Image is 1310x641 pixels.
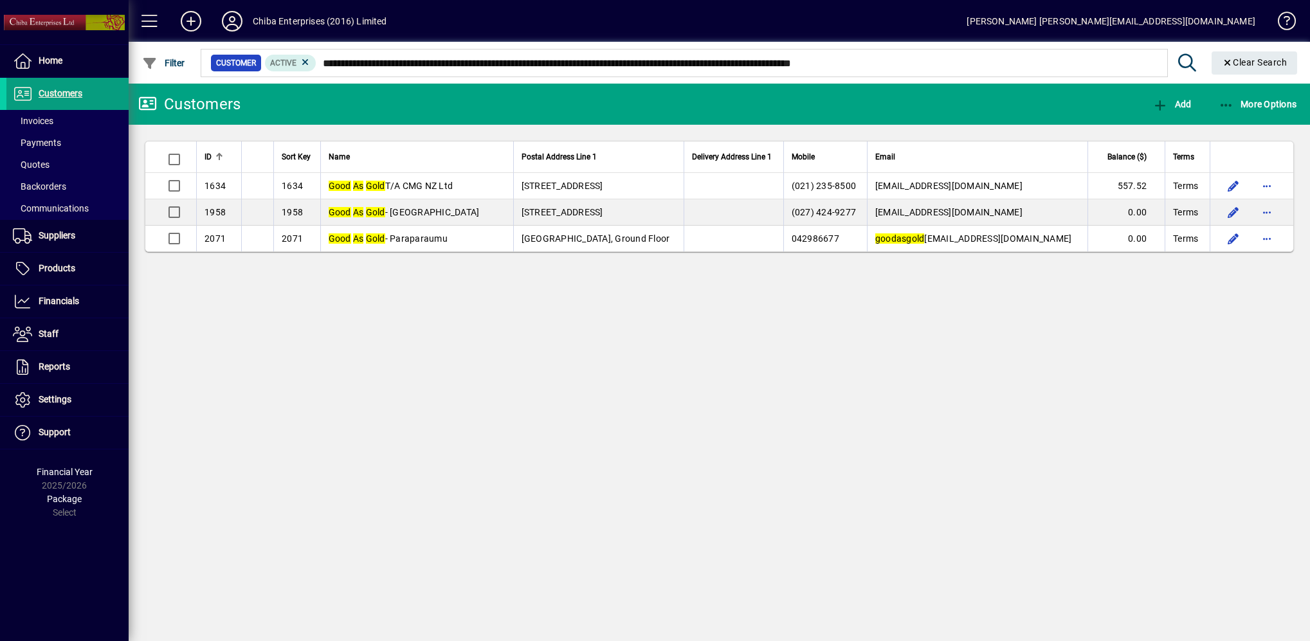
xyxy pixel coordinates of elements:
a: Communications [6,197,129,219]
div: Name [329,150,505,164]
span: - [GEOGRAPHIC_DATA] [329,207,480,217]
a: Financials [6,285,129,318]
em: Good [329,207,351,217]
span: [EMAIL_ADDRESS][DOMAIN_NAME] [875,207,1023,217]
span: Backorders [13,181,66,192]
a: Home [6,45,129,77]
span: Support [39,427,71,437]
button: More options [1257,228,1277,249]
span: Clear Search [1222,57,1287,68]
a: Backorders [6,176,129,197]
span: Terms [1173,206,1198,219]
span: Filter [142,58,185,68]
button: Edit [1223,228,1244,249]
span: [EMAIL_ADDRESS][DOMAIN_NAME] [875,181,1023,191]
button: Add [1149,93,1194,116]
a: Support [6,417,129,449]
span: Reports [39,361,70,372]
button: More options [1257,176,1277,196]
span: Mobile [792,150,815,164]
em: as [896,233,907,244]
span: Home [39,55,62,66]
a: Staff [6,318,129,350]
em: Gold [366,181,385,191]
span: Postal Address Line 1 [522,150,597,164]
span: (021) 235-8500 [792,181,857,191]
span: Quotes [13,159,50,170]
span: [EMAIL_ADDRESS][DOMAIN_NAME] [875,233,1072,244]
em: As [353,233,364,244]
span: 2071 [205,233,226,244]
span: Suppliers [39,230,75,240]
span: Invoices [13,116,53,126]
a: Suppliers [6,220,129,252]
a: Payments [6,132,129,154]
a: Quotes [6,154,129,176]
span: Terms [1173,150,1194,164]
span: Name [329,150,350,164]
span: Sort Key [282,150,311,164]
em: gold [906,233,924,244]
em: good [875,233,896,244]
span: Financials [39,296,79,306]
div: Customers [138,94,241,114]
span: 1634 [282,181,303,191]
a: Products [6,253,129,285]
div: Chiba Enterprises (2016) Limited [253,11,387,32]
span: [STREET_ADDRESS] [522,181,603,191]
span: 1634 [205,181,226,191]
button: Add [170,10,212,33]
em: Good [329,181,351,191]
button: Edit [1223,176,1244,196]
span: Staff [39,329,59,339]
span: Payments [13,138,61,148]
em: As [353,207,364,217]
span: Customers [39,88,82,98]
button: Edit [1223,202,1244,222]
a: Invoices [6,110,129,132]
span: 2071 [282,233,303,244]
span: Products [39,263,75,273]
span: Package [47,494,82,504]
mat-chip: Activation Status: Active [265,55,316,71]
span: Delivery Address Line 1 [692,150,772,164]
span: [STREET_ADDRESS] [522,207,603,217]
button: Profile [212,10,253,33]
span: More Options [1219,99,1297,109]
em: Gold [366,233,385,244]
div: [PERSON_NAME] [PERSON_NAME][EMAIL_ADDRESS][DOMAIN_NAME] [967,11,1255,32]
div: Balance ($) [1096,150,1158,164]
span: Customer [216,57,256,69]
button: More options [1257,202,1277,222]
span: Email [875,150,895,164]
span: Terms [1173,232,1198,245]
em: Gold [366,207,385,217]
td: 0.00 [1087,199,1165,226]
span: [GEOGRAPHIC_DATA], Ground Floor [522,233,670,244]
span: 1958 [282,207,303,217]
span: Balance ($) [1107,150,1147,164]
div: ID [205,150,233,164]
span: Financial Year [37,467,93,477]
a: Settings [6,384,129,416]
span: - Paraparaumu [329,233,448,244]
em: Good [329,233,351,244]
div: Email [875,150,1080,164]
em: As [353,181,364,191]
span: Add [1152,99,1191,109]
span: 042986677 [792,233,839,244]
td: 0.00 [1087,226,1165,251]
span: Settings [39,394,71,404]
span: Terms [1173,179,1198,192]
button: Filter [139,51,188,75]
a: Reports [6,351,129,383]
span: (027) 424-9277 [792,207,857,217]
span: Active [270,59,296,68]
span: T/A CMG NZ Ltd [329,181,453,191]
span: Communications [13,203,89,213]
div: Mobile [792,150,859,164]
span: ID [205,150,212,164]
td: 557.52 [1087,173,1165,199]
button: More Options [1215,93,1300,116]
a: Knowledge Base [1268,3,1294,44]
